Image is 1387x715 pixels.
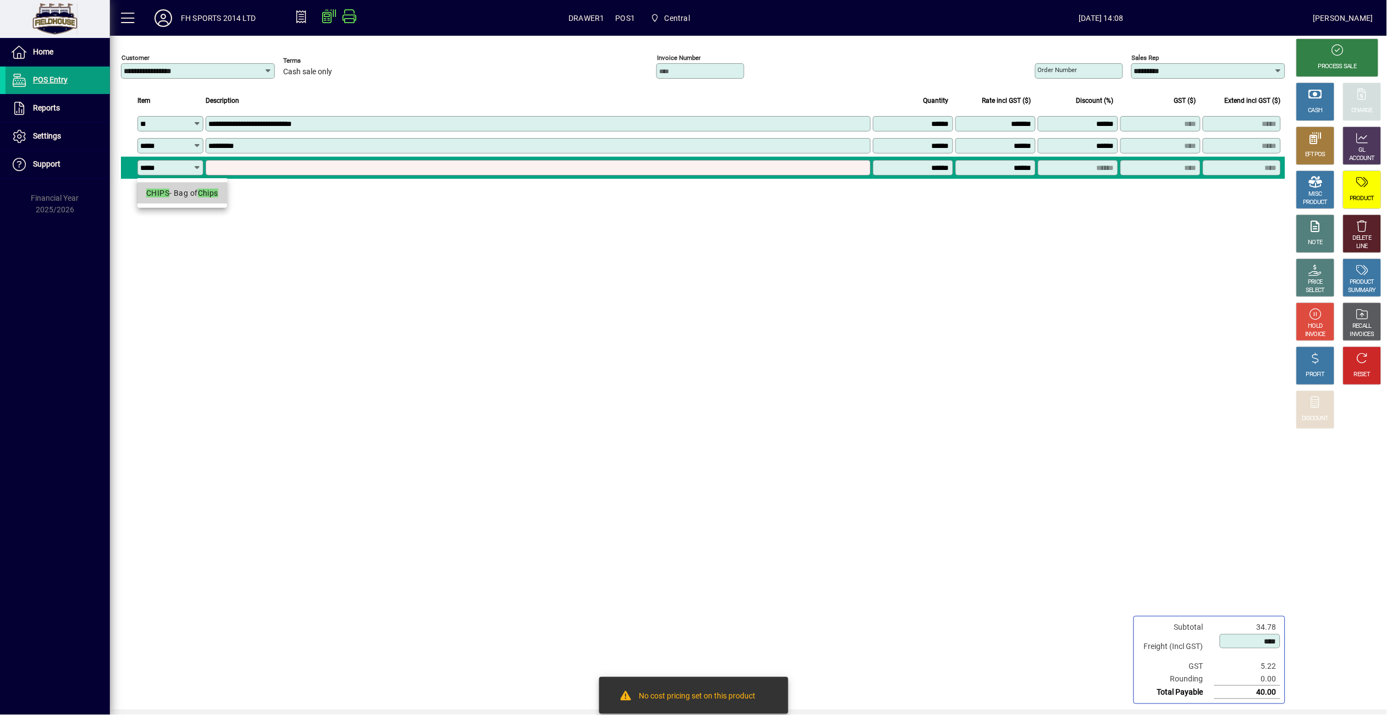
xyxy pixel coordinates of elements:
[1076,95,1114,107] span: Discount (%)
[33,75,68,84] span: POS Entry
[1306,287,1325,295] div: SELECT
[1139,673,1214,686] td: Rounding
[1305,331,1325,339] div: INVOICE
[1214,621,1280,634] td: 34.78
[1313,9,1373,27] div: [PERSON_NAME]
[33,103,60,112] span: Reports
[5,38,110,66] a: Home
[1302,415,1329,423] div: DISCOUNT
[1350,155,1375,163] div: ACCOUNT
[889,9,1313,27] span: [DATE] 14:08
[1308,107,1323,115] div: CASH
[283,57,349,64] span: Terms
[1139,634,1214,660] td: Freight (Incl GST)
[982,95,1031,107] span: Rate incl GST ($)
[1214,660,1280,673] td: 5.22
[1225,95,1281,107] span: Extend incl GST ($)
[1359,146,1366,155] div: GL
[639,690,756,703] div: No cost pricing set on this product
[121,54,150,62] mat-label: Customer
[1352,107,1373,115] div: CHARGE
[1309,190,1322,199] div: MISC
[33,47,53,56] span: Home
[5,123,110,150] a: Settings
[137,95,151,107] span: Item
[1303,199,1328,207] div: PRODUCT
[924,95,949,107] span: Quantity
[283,68,332,76] span: Cash sale only
[568,9,604,27] span: DRAWER1
[1349,287,1376,295] div: SUMMARY
[146,189,169,197] em: CHIPS
[1353,322,1372,331] div: RECALL
[1139,621,1214,634] td: Subtotal
[616,9,636,27] span: POS1
[1174,95,1196,107] span: GST ($)
[146,188,218,199] div: - Bag of
[1214,673,1280,686] td: 0.00
[657,54,701,62] mat-label: Invoice number
[1038,66,1077,74] mat-label: Order number
[1350,195,1374,203] div: PRODUCT
[146,8,181,28] button: Profile
[198,189,218,197] em: Chips
[1353,234,1372,243] div: DELETE
[1306,371,1325,379] div: PROFIT
[33,159,60,168] span: Support
[1350,278,1374,287] div: PRODUCT
[1132,54,1159,62] mat-label: Sales rep
[1214,686,1280,699] td: 40.00
[1139,686,1214,699] td: Total Payable
[181,9,256,27] div: FH SPORTS 2014 LTD
[1139,660,1214,673] td: GST
[206,95,239,107] span: Description
[1357,243,1368,251] div: LINE
[1308,239,1323,247] div: NOTE
[646,8,694,28] span: Central
[1354,371,1371,379] div: RESET
[1308,322,1323,331] div: HOLD
[137,183,227,204] mat-option: CHIPS - Bag of Chips
[5,95,110,122] a: Reports
[5,151,110,178] a: Support
[33,131,61,140] span: Settings
[1318,63,1357,71] div: PROCESS SALE
[1308,278,1323,287] div: PRICE
[665,9,690,27] span: Central
[1306,151,1326,159] div: EFTPOS
[1350,331,1374,339] div: INVOICES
